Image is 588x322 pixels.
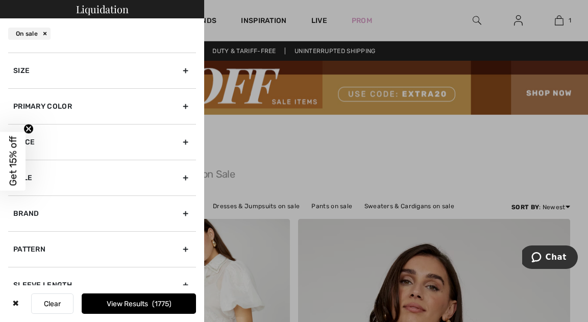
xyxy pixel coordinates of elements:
[23,123,34,134] button: Close teaser
[8,195,196,231] div: Brand
[8,28,51,40] div: On sale
[522,245,578,271] iframe: Opens a widget where you can chat to one of our agents
[8,293,23,314] div: ✖
[8,124,196,160] div: Price
[8,267,196,303] div: Sleeve length
[82,293,196,314] button: View Results1775
[152,300,171,308] span: 1775
[31,293,73,314] button: Clear
[8,88,196,124] div: Primary Color
[8,160,196,195] div: Sale
[8,231,196,267] div: Pattern
[8,53,196,88] div: Size
[7,136,19,186] span: Get 15% off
